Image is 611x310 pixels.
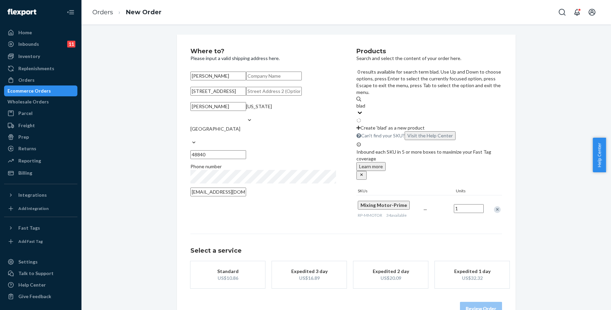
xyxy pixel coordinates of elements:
[4,143,77,154] a: Returns
[246,72,302,80] input: Company Name
[18,110,33,117] div: Parcel
[585,5,599,19] button: Open account menu
[246,87,302,96] input: Street Address 2 (Optional)
[4,279,77,290] a: Help Center
[435,261,510,288] button: Expedited 1 dayUS$32.32
[246,110,247,117] input: [US_STATE]
[7,88,51,94] div: Ecommerce Orders
[18,65,54,72] div: Replenishments
[4,256,77,267] a: Settings
[18,238,43,244] div: Add Fast Tag
[4,27,77,38] a: Home
[356,142,502,180] div: Inbound each SKU in 5 or more boxes to maximize your Fast Tag coverage
[201,275,255,282] div: US$10.86
[4,291,77,302] button: Give Feedback
[356,102,366,109] input: 0 results available for search term blad. Use Up and Down to choose options, press Enter to selec...
[356,55,502,62] p: Search and select the content of your order here.
[92,8,113,16] a: Orders
[555,5,569,19] button: Open Search Box
[570,5,584,19] button: Open notifications
[4,268,77,279] a: Talk to Support
[126,8,162,16] a: New Order
[18,53,40,60] div: Inventory
[353,261,428,288] button: Expedited 2 dayUS$20.09
[190,188,246,196] input: Email (Only Required for International)
[423,207,427,212] span: —
[190,248,502,254] h1: Select a service
[360,125,425,131] span: Create ‘blad’ as a new product
[190,150,246,159] input: ZIP Code
[190,102,246,111] input: City
[364,275,418,282] div: US$20.09
[7,98,49,105] div: Wholesale Orders
[18,225,40,231] div: Fast Tags
[246,103,272,110] div: [US_STATE]
[18,122,35,129] div: Freight
[4,222,77,233] button: Fast Tags
[356,171,367,180] button: close
[64,5,77,19] button: Close Navigation
[18,293,51,300] div: Give Feedback
[4,96,77,107] a: Wholesale Orders
[4,108,77,119] a: Parcel
[190,87,246,96] input: Street Address
[454,204,484,213] input: Quantity
[356,69,502,96] p: 0 results available for search term blad. Use Up and Down to choose options, press Enter to selec...
[4,155,77,166] a: Reporting
[18,157,41,164] div: Reporting
[455,188,485,195] div: Units
[4,168,77,178] a: Billing
[18,270,54,277] div: Talk to Support
[364,268,418,275] div: Expedited 2 day
[445,268,499,275] div: Expedited 1 day
[4,51,77,62] a: Inventory
[18,170,32,176] div: Billing
[356,48,502,55] h2: Products
[272,261,347,288] button: Expedited 3 dayUS$16.89
[18,145,36,152] div: Returns
[4,120,77,131] a: Freight
[87,2,167,22] ol: breadcrumbs
[4,85,77,96] a: Ecommerce Orders
[360,202,407,208] span: Mixing Motor-Prime
[282,275,336,282] div: US$16.89
[4,132,77,142] a: Prep
[386,213,407,218] span: 34 available
[494,206,501,213] div: Remove Item
[356,162,386,171] button: Learn more
[18,134,29,140] div: Prep
[18,29,32,36] div: Home
[282,268,336,275] div: Expedited 3 day
[405,131,456,140] button: 0 results available for search term blad. Use Up and Down to choose options, press Enter to selec...
[201,268,255,275] div: Standard
[18,282,46,288] div: Help Center
[190,72,246,80] input: First & Last Name
[4,75,77,85] a: Orders
[358,213,382,218] span: RP-MMOTOR
[361,133,456,138] span: Can't find your SKU?
[67,41,75,47] div: 11
[358,201,410,210] button: Mixing Motor-Prime
[4,39,77,50] a: Inbounds11
[4,63,77,74] a: Replenishments
[190,163,222,169] span: Phone number
[18,258,38,265] div: Settings
[18,77,35,83] div: Orders
[356,188,455,195] div: SKUs
[190,48,336,55] h2: Where to?
[4,190,77,200] button: Integrations
[18,41,39,47] div: Inbounds
[4,203,77,214] a: Add Integration
[445,275,499,282] div: US$32.32
[18,192,47,198] div: Integrations
[190,55,336,62] p: Please input a valid shipping address here.
[593,138,606,172] button: Help Center
[7,9,36,16] img: Flexport logo
[4,236,77,247] a: Add Fast Tag
[190,261,265,288] button: StandardUS$10.86
[190,125,240,132] div: [GEOGRAPHIC_DATA]
[18,206,49,211] div: Add Integration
